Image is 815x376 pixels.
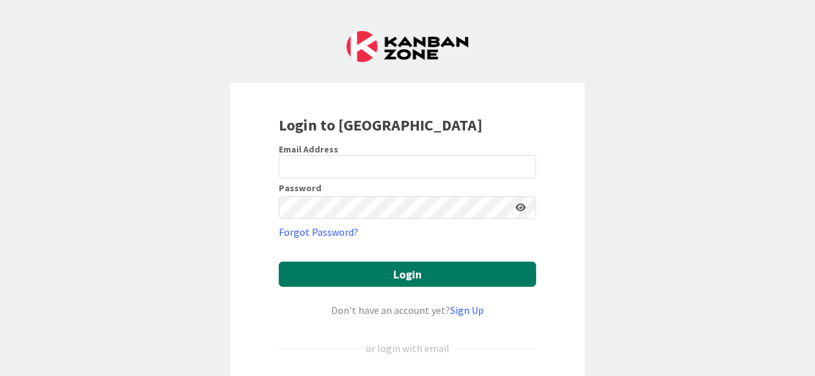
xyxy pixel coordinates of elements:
button: Login [279,262,536,287]
b: Login to [GEOGRAPHIC_DATA] [279,115,483,135]
label: Email Address [279,143,338,155]
div: or login with email [362,340,453,356]
div: Don’t have an account yet? [279,302,536,318]
a: Sign Up [450,304,484,317]
img: Kanban Zone [347,31,468,62]
a: Forgot Password? [279,224,358,240]
label: Password [279,183,321,193]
